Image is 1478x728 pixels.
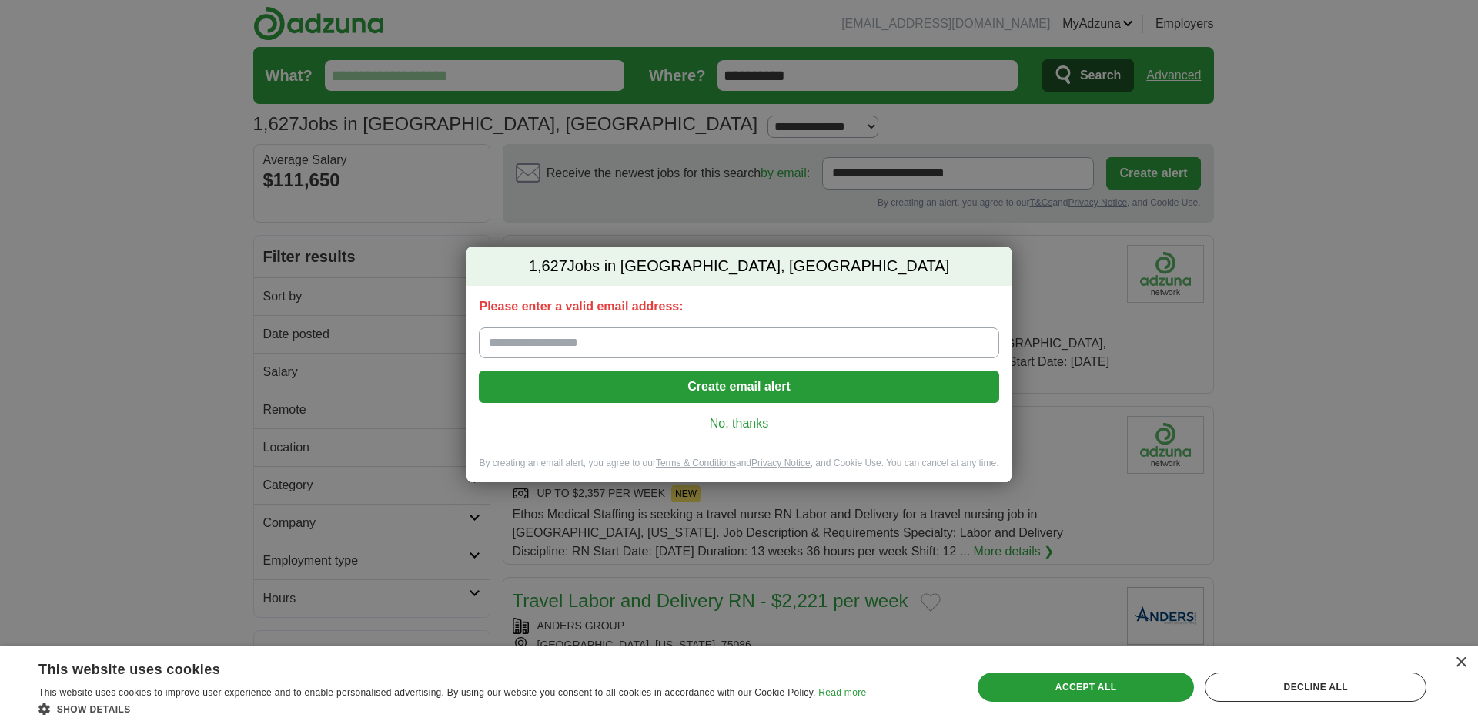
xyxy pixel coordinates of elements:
[978,673,1195,702] div: Accept all
[466,247,1011,287] h2: Jobs in [GEOGRAPHIC_DATA], [GEOGRAPHIC_DATA]
[57,704,131,715] span: Show details
[529,256,567,277] span: 1,627
[479,371,998,403] button: Create email alert
[466,457,1011,482] div: By creating an email alert, you agree to our and , and Cookie Use. You can cancel at any time.
[479,298,998,315] label: Please enter a valid email address:
[656,458,736,468] a: Terms & Conditions
[38,656,828,679] div: This website uses cookies
[1205,673,1426,702] div: Decline all
[491,415,986,432] a: No, thanks
[1455,657,1466,669] div: Close
[38,701,866,716] div: Show details
[751,458,811,468] a: Privacy Notice
[818,687,866,698] a: Read more, opens a new window
[38,687,816,698] span: This website uses cookies to improve user experience and to enable personalised advertising. By u...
